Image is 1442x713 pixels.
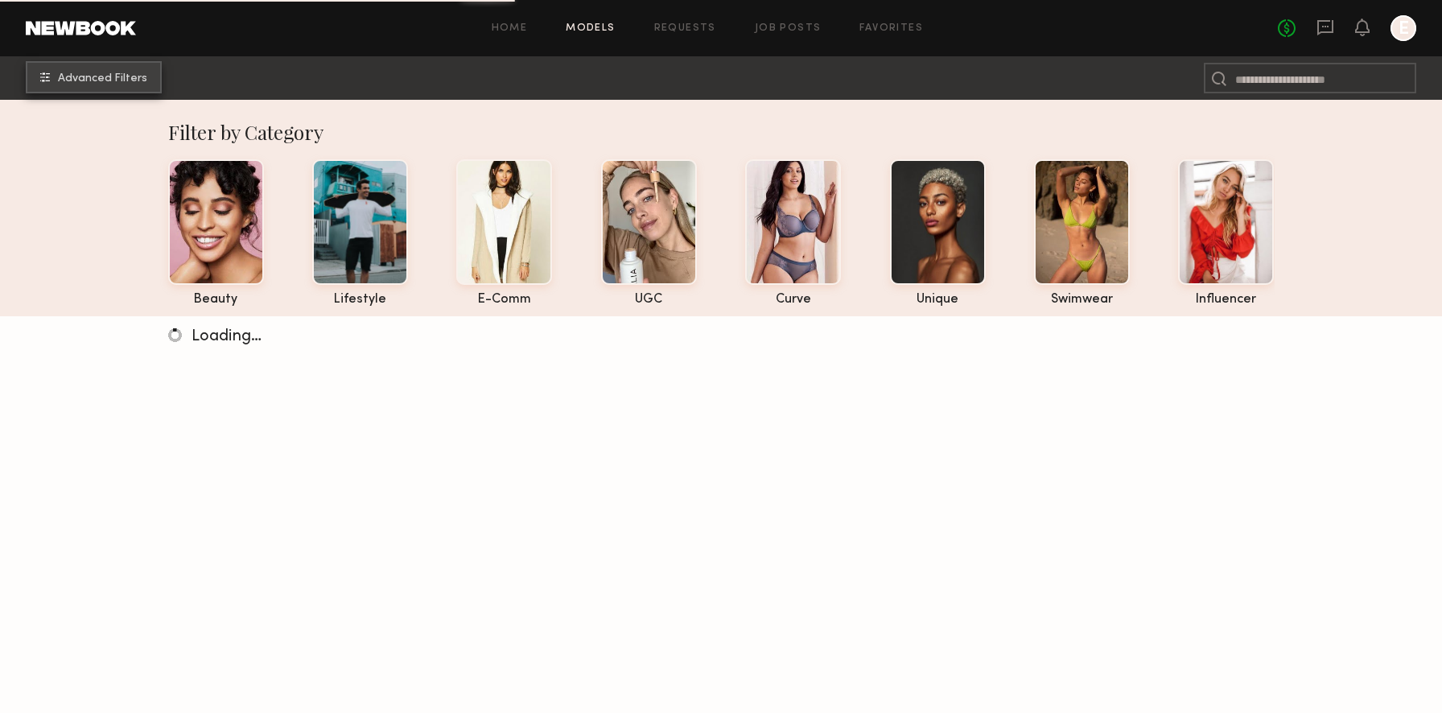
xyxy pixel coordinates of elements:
div: Filter by Category [168,119,1275,145]
a: Models [566,23,615,34]
a: Home [492,23,528,34]
div: curve [745,293,841,307]
div: swimwear [1034,293,1130,307]
div: e-comm [456,293,552,307]
a: E [1390,15,1416,41]
a: Job Posts [755,23,822,34]
span: Loading… [192,329,262,344]
div: UGC [601,293,697,307]
a: Favorites [859,23,923,34]
div: lifestyle [312,293,408,307]
a: Requests [654,23,716,34]
span: Advanced Filters [58,73,147,84]
div: influencer [1178,293,1274,307]
div: beauty [168,293,264,307]
button: Advanced Filters [26,61,162,93]
div: unique [890,293,986,307]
